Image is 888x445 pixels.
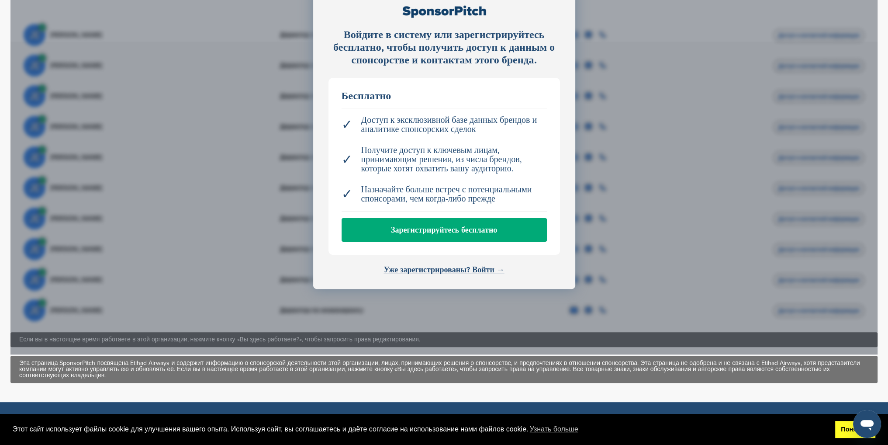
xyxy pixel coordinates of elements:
[530,425,578,433] font: Узнать больше
[342,117,352,133] font: ✓
[19,359,860,379] font: Эта страница SponsorPitch посвящена Etihad Airways и содержит информацию о спонсорской деятельнос...
[391,225,497,235] font: Зарегистрируйтесь бесплатно
[361,184,532,204] font: Назначайте больше встреч с потенциальными спонсорами, чем когда-либо прежде
[342,90,391,102] font: Бесплатно
[835,421,876,438] a: отклонить сообщение о cookie
[13,425,529,433] font: Этот сайт использует файлы cookie для улучшения вашего опыта. Используя сайт, вы соглашаетесь и д...
[342,186,352,202] font: ✓
[384,265,504,275] a: Уже зарегистрированы? Войти →
[342,152,352,168] font: ✓
[361,145,522,174] font: Получите доступ к ключевым лицам, принимающим решения, из числа брендов, которые хотят охватить в...
[853,410,881,438] iframe: Кнопка запуска окна обмена сообщениями
[361,115,537,135] font: Доступ к эксклюзивной базе данных брендов и аналитике спонсорских сделок
[841,426,870,433] font: Понятно!
[333,28,555,66] font: Войдите в систему или зарегистрируйтесь бесплатно, чтобы получить доступ к данным о спонсорстве и...
[221,413,226,421] font: ®
[528,423,580,436] a: узнать больше о файлах cookie
[342,218,547,242] a: Зарегистрируйтесь бесплатно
